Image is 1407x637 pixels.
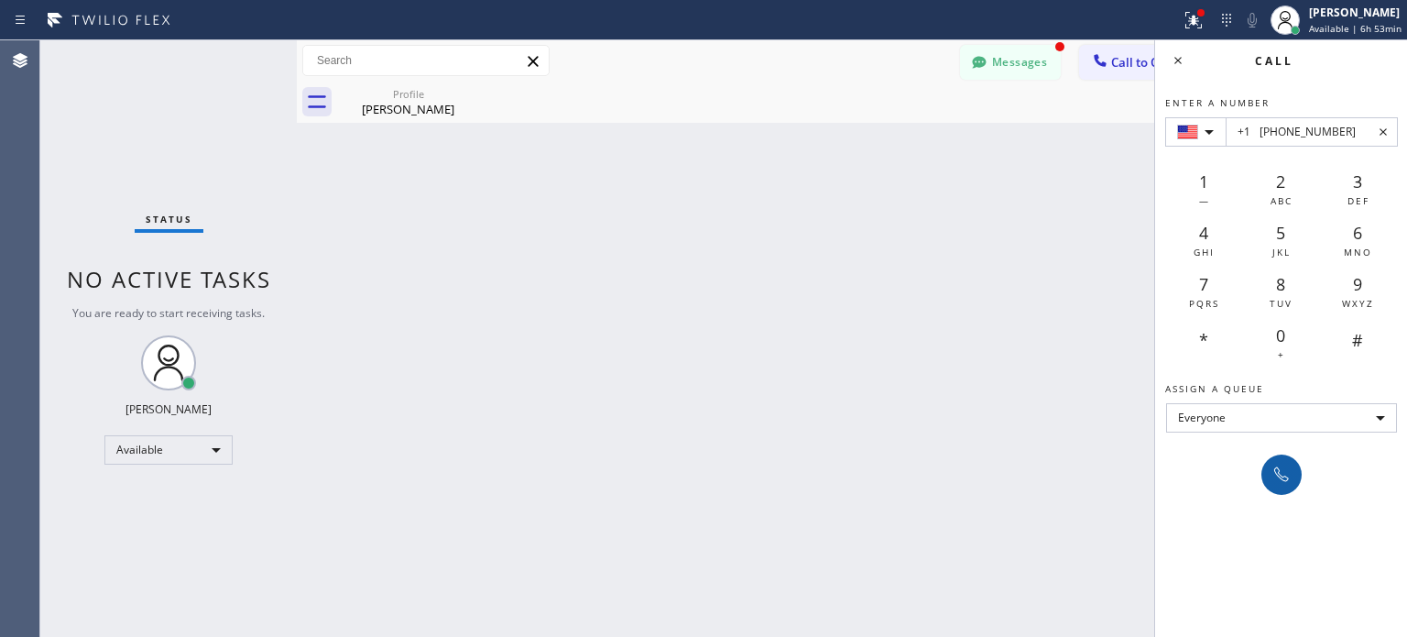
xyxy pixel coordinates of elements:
button: Call to Customer [1079,45,1219,80]
div: [PERSON_NAME] [339,101,477,117]
span: 7 [1199,273,1208,295]
div: [PERSON_NAME] [1309,5,1402,20]
div: Everyone [1166,403,1397,433]
span: 9 [1353,273,1362,295]
span: TUV [1270,297,1292,310]
div: Lisa Podell [339,82,477,123]
span: 4 [1199,222,1208,244]
span: Enter a number [1165,96,1270,109]
span: JKL [1272,246,1291,258]
span: Call to Customer [1111,54,1207,71]
input: Search [303,46,549,75]
span: # [1352,329,1363,351]
div: Profile [339,87,477,101]
div: Available [104,435,233,465]
span: No active tasks [67,264,271,294]
button: Mute [1239,7,1265,33]
span: GHI [1194,246,1215,258]
span: MNO [1344,246,1372,258]
span: — [1199,194,1210,207]
span: Assign a queue [1165,382,1264,395]
span: Status [146,213,192,225]
span: 0 [1276,324,1285,346]
span: 8 [1276,273,1285,295]
span: Call [1255,53,1293,69]
span: 6 [1353,222,1362,244]
span: 3 [1353,170,1362,192]
span: 5 [1276,222,1285,244]
span: WXYZ [1342,297,1374,310]
div: [PERSON_NAME] [125,401,212,417]
span: + [1278,348,1285,361]
span: 2 [1276,170,1285,192]
button: Messages [960,45,1061,80]
span: You are ready to start receiving tasks. [72,305,265,321]
span: 1 [1199,170,1208,192]
span: Available | 6h 53min [1309,22,1402,35]
span: ABC [1271,194,1292,207]
span: DEF [1347,194,1369,207]
span: PQRS [1189,297,1219,310]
